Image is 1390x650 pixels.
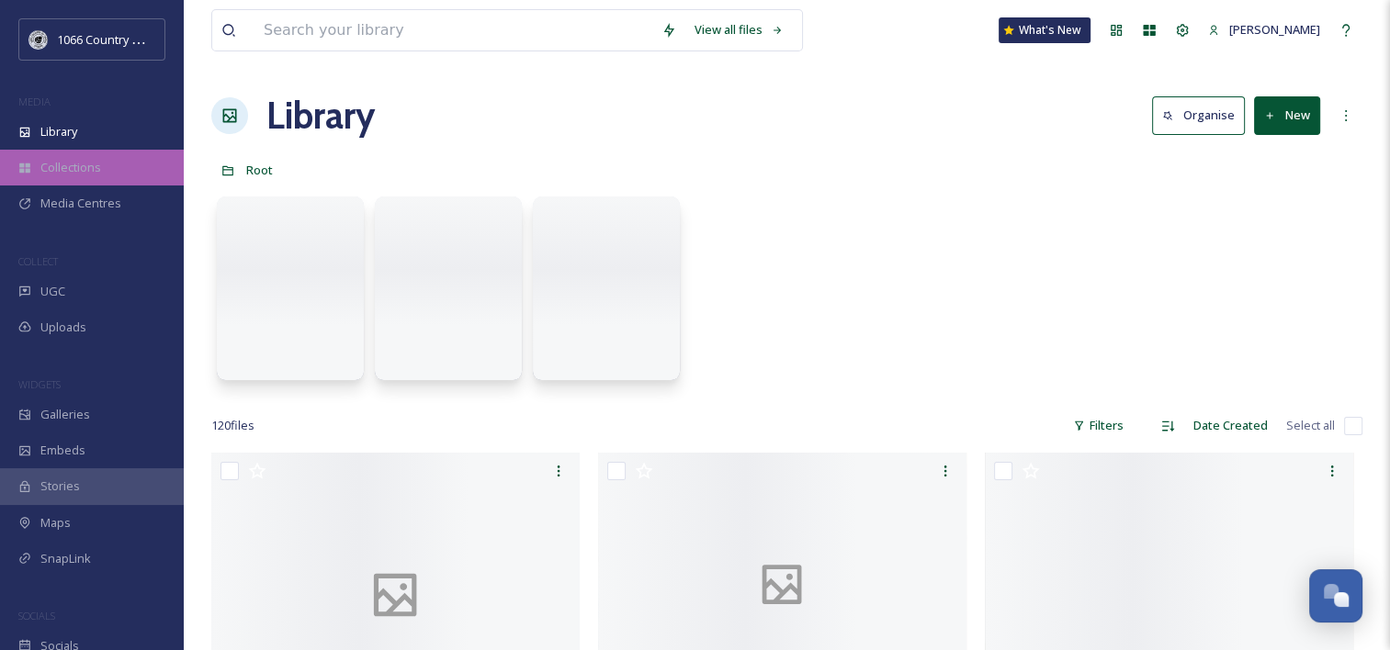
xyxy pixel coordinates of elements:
[40,477,80,495] span: Stories
[40,123,77,140] span: Library
[57,30,186,48] span: 1066 Country Marketing
[1286,417,1335,434] span: Select all
[18,609,55,622] span: SOCIALS
[29,30,48,49] img: logo_footerstamp.png
[40,195,121,212] span: Media Centres
[1229,21,1320,38] span: [PERSON_NAME]
[40,159,101,176] span: Collections
[685,12,793,48] a: View all files
[40,319,86,336] span: Uploads
[1064,408,1133,443] div: Filters
[1309,569,1362,622] button: Open Chat
[40,406,90,423] span: Galleries
[40,442,85,459] span: Embeds
[1199,12,1329,48] a: [PERSON_NAME]
[40,550,91,567] span: SnapLink
[266,88,375,143] a: Library
[999,17,1091,43] a: What's New
[18,254,58,268] span: COLLECT
[40,283,65,300] span: UGC
[1184,408,1277,443] div: Date Created
[246,159,273,181] a: Root
[1152,96,1245,134] button: Organise
[40,514,71,532] span: Maps
[211,417,254,434] span: 120 file s
[18,95,51,108] span: MEDIA
[1152,96,1254,134] a: Organise
[18,377,61,391] span: WIDGETS
[254,10,652,50] input: Search your library
[246,162,273,178] span: Root
[1254,96,1320,134] button: New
